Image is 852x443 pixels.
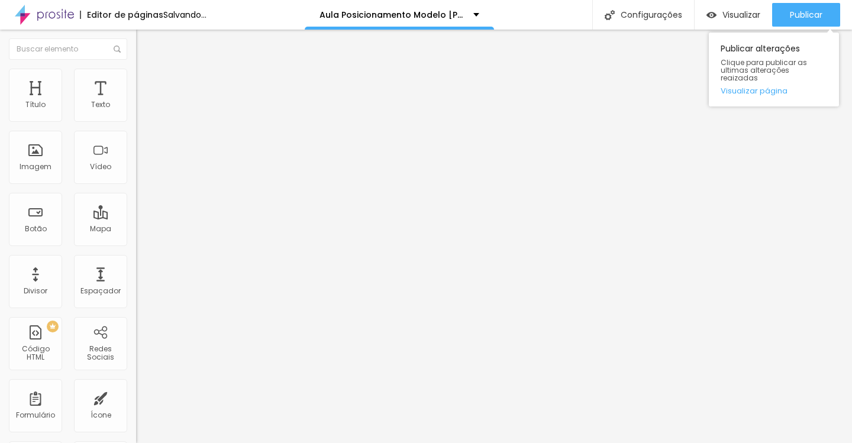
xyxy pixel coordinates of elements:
div: Texto [91,101,110,109]
div: Formulário [16,411,55,419]
div: Botão [25,225,47,233]
div: Divisor [24,287,47,295]
span: Clique para publicar as ultimas alterações reaizadas [721,59,827,82]
div: Imagem [20,163,51,171]
iframe: Editor [136,30,852,443]
div: Ícone [91,411,111,419]
p: Aula Posicionamento Modelo [PERSON_NAME] [319,11,464,19]
div: Vídeo [90,163,111,171]
div: Salvando... [163,11,206,19]
span: Publicar [790,10,822,20]
div: Título [25,101,46,109]
input: Buscar elemento [9,38,127,60]
div: Publicar alterações [709,33,839,106]
button: Publicar [772,3,840,27]
img: view-1.svg [706,10,717,20]
img: Icone [114,46,121,53]
div: Editor de páginas [80,11,163,19]
a: Visualizar página [721,87,827,95]
button: Visualizar [695,3,772,27]
div: Código HTML [12,345,59,362]
div: Redes Sociais [77,345,124,362]
span: Visualizar [722,10,760,20]
div: Espaçador [80,287,121,295]
div: Mapa [90,225,111,233]
img: Icone [605,10,615,20]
